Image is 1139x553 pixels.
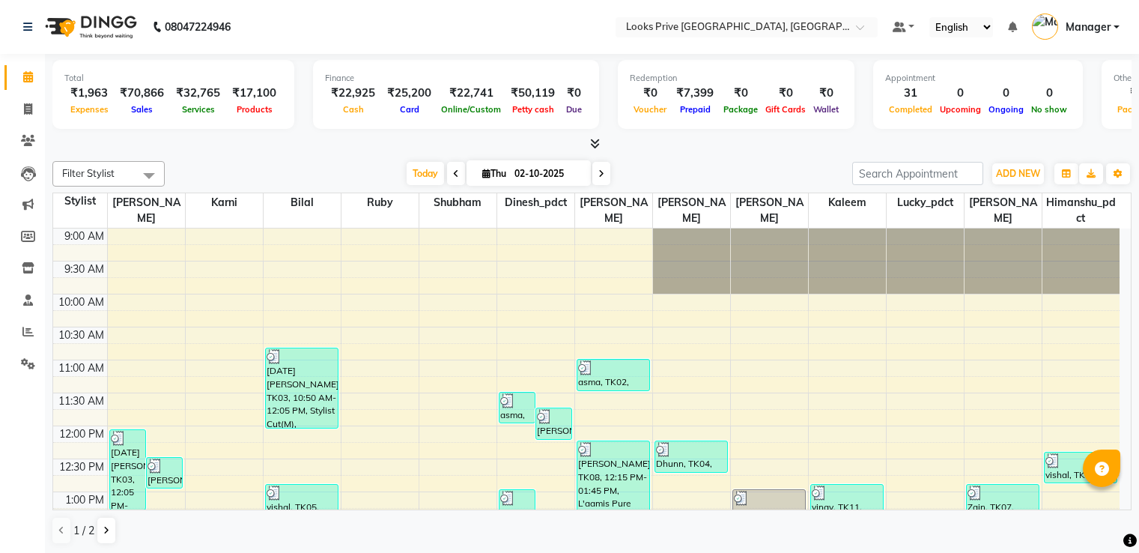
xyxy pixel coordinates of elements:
[562,104,586,115] span: Due
[720,104,762,115] span: Package
[64,72,282,85] div: Total
[561,85,587,102] div: ₹0
[110,430,145,510] div: [DATE][PERSON_NAME], TK03, 12:05 PM-01:20 PM, Stylist Cut(M),[PERSON_NAME] Styling
[810,104,842,115] span: Wallet
[762,85,810,102] div: ₹0
[53,193,107,209] div: Stylist
[1042,193,1120,228] span: Himanshu_pdct
[186,193,263,212] span: Karni
[996,168,1040,179] span: ADD NEW
[108,193,185,228] span: [PERSON_NAME]
[147,458,182,488] div: [PERSON_NAME], TK06, 12:30 PM-01:00 PM, Stylist Cut(F)
[809,193,886,212] span: Kaleem
[165,6,231,48] b: 08047224946
[653,193,730,228] span: [PERSON_NAME]
[233,104,276,115] span: Products
[226,85,282,102] div: ₹17,100
[61,262,107,277] div: 9:30 AM
[497,193,574,212] span: Dinesh_pdct
[55,294,107,310] div: 10:00 AM
[577,441,649,537] div: [PERSON_NAME], TK08, 12:15 PM-01:45 PM, L'aamis Pure Youth Cleanup(F),Detan(F)
[630,85,670,102] div: ₹0
[887,193,964,212] span: Lucky_pdct
[676,104,714,115] span: Prepaid
[1027,104,1071,115] span: No show
[178,104,219,115] span: Services
[396,104,423,115] span: Card
[670,85,720,102] div: ₹7,399
[1027,85,1071,102] div: 0
[499,393,535,423] div: asma, TK02, 11:30 AM-12:00 PM, Shampoo Conditioning L'oreal(M)
[264,193,341,212] span: Bilal
[762,104,810,115] span: Gift Cards
[965,193,1042,228] span: [PERSON_NAME]
[339,104,368,115] span: Cash
[655,441,727,472] div: Dhunn, TK04, 12:15 PM-12:45 PM, Upperlip Threading
[437,85,505,102] div: ₹22,741
[1045,453,1117,483] div: vishal, TK05, 12:25 PM-12:55 PM, Classic Pedicure(F)
[419,193,496,212] span: Shubham
[266,485,338,516] div: vishal, TK05, 12:55 PM-01:25 PM, Stylist Cut(M)
[731,193,808,228] span: [PERSON_NAME]
[127,104,157,115] span: Sales
[56,426,107,442] div: 12:00 PM
[381,85,437,102] div: ₹25,200
[38,6,141,48] img: logo
[720,85,762,102] div: ₹0
[67,104,112,115] span: Expenses
[437,104,505,115] span: Online/Custom
[407,162,444,185] span: Today
[885,85,936,102] div: 31
[62,167,115,179] span: Filter Stylist
[1032,13,1058,40] img: Manager
[885,72,1071,85] div: Appointment
[56,459,107,475] div: 12:30 PM
[992,163,1044,184] button: ADD NEW
[733,490,805,521] div: [PERSON_NAME], TK01, 01:00 PM-01:30 PM, Hair Spa L'oreal(F)*
[630,72,842,85] div: Redemption
[266,348,338,428] div: [DATE][PERSON_NAME], TK03, 10:50 AM-12:05 PM, Stylist Cut(M),[PERSON_NAME] Styling
[1066,19,1111,35] span: Manager
[577,360,649,390] div: asma, TK02, 11:00 AM-11:30 AM, Eyebrows
[62,492,107,508] div: 1:00 PM
[505,85,561,102] div: ₹50,119
[170,85,226,102] div: ₹32,765
[55,360,107,376] div: 11:00 AM
[536,408,571,439] div: [PERSON_NAME], TK04, 11:45 AM-12:15 PM, K Shampoo Conditioning(F)
[936,104,985,115] span: Upcoming
[64,85,114,102] div: ₹1,963
[325,72,587,85] div: Finance
[55,327,107,343] div: 10:30 AM
[630,104,670,115] span: Voucher
[985,85,1027,102] div: 0
[936,85,985,102] div: 0
[73,523,94,539] span: 1 / 2
[61,229,107,244] div: 9:00 AM
[55,393,107,409] div: 11:30 AM
[985,104,1027,115] span: Ongoing
[967,485,1039,516] div: Zain, TK07, 12:55 PM-01:25 PM, Shave Regular
[885,104,936,115] span: Completed
[1076,493,1124,538] iframe: chat widget
[114,85,170,102] div: ₹70,866
[341,193,419,212] span: Ruby
[810,85,842,102] div: ₹0
[510,163,585,185] input: 2025-10-02
[479,168,510,179] span: Thu
[852,162,983,185] input: Search Appointment
[508,104,558,115] span: Petty cash
[325,85,381,102] div: ₹22,925
[575,193,652,228] span: [PERSON_NAME]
